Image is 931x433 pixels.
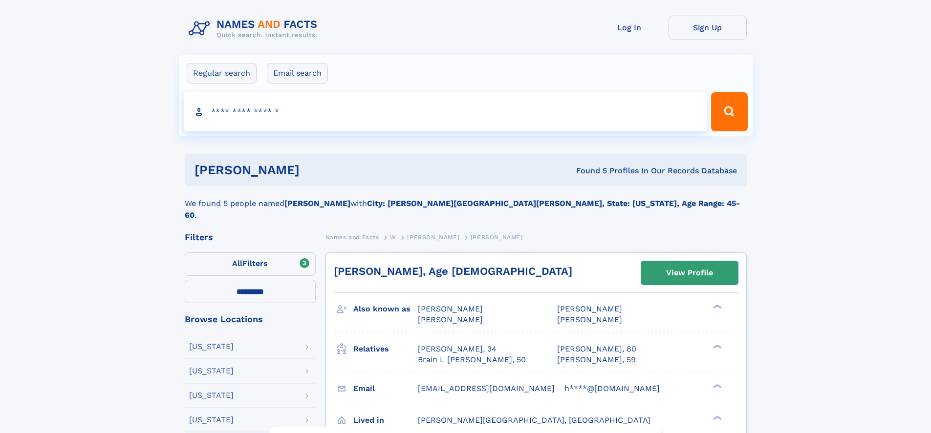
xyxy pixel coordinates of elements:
[669,16,747,40] a: Sign Up
[418,315,483,324] span: [PERSON_NAME]
[185,252,316,276] label: Filters
[185,199,740,220] b: City: [PERSON_NAME][GEOGRAPHIC_DATA][PERSON_NAME], State: [US_STATE], Age Range: 45-60
[185,16,325,42] img: Logo Names and Facts
[232,259,242,268] span: All
[353,301,418,317] h3: Also known as
[711,383,722,389] div: ❯
[189,367,234,375] div: [US_STATE]
[185,186,747,221] div: We found 5 people named with .
[711,92,747,131] button: Search Button
[353,380,418,397] h3: Email
[418,344,497,354] a: [PERSON_NAME], 34
[418,304,483,313] span: [PERSON_NAME]
[185,233,316,242] div: Filters
[187,63,257,83] label: Regular search
[711,304,722,310] div: ❯
[325,231,379,243] a: Names and Facts
[641,261,738,285] a: View Profile
[557,344,636,354] a: [PERSON_NAME], 80
[407,231,459,243] a: [PERSON_NAME]
[284,199,350,208] b: [PERSON_NAME]
[407,234,459,241] span: [PERSON_NAME]
[189,343,234,351] div: [US_STATE]
[189,392,234,399] div: [US_STATE]
[711,414,722,421] div: ❯
[438,165,737,176] div: Found 5 Profiles In Our Records Database
[185,315,316,324] div: Browse Locations
[711,343,722,350] div: ❯
[590,16,669,40] a: Log In
[390,231,396,243] a: W
[334,265,572,277] a: [PERSON_NAME], Age [DEMOGRAPHIC_DATA]
[666,262,713,284] div: View Profile
[195,164,438,176] h1: [PERSON_NAME]
[189,416,234,424] div: [US_STATE]
[471,234,523,241] span: [PERSON_NAME]
[353,412,418,429] h3: Lived in
[390,234,396,241] span: W
[418,384,555,393] span: [EMAIL_ADDRESS][DOMAIN_NAME]
[418,354,526,365] a: Brain L [PERSON_NAME], 50
[557,304,622,313] span: [PERSON_NAME]
[418,415,650,425] span: [PERSON_NAME][GEOGRAPHIC_DATA], [GEOGRAPHIC_DATA]
[184,92,707,131] input: search input
[557,354,636,365] a: [PERSON_NAME], 59
[557,315,622,324] span: [PERSON_NAME]
[353,341,418,357] h3: Relatives
[267,63,328,83] label: Email search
